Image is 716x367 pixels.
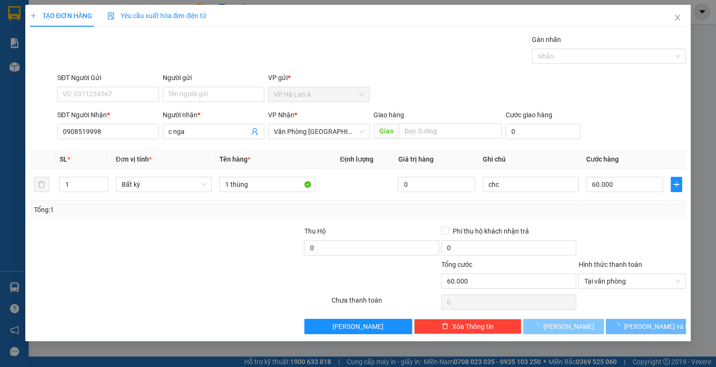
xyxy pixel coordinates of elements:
span: plus [30,12,37,19]
span: [PERSON_NAME] và In [624,321,691,332]
span: loading [533,323,543,329]
span: Tại văn phòng [584,274,680,288]
button: [PERSON_NAME] [304,319,412,334]
button: [PERSON_NAME] [523,319,603,334]
span: Thu Hộ [304,227,325,235]
input: Cước giao hàng [506,124,581,139]
input: VD: Bàn, Ghế [219,177,315,192]
input: Ghi Chú [483,177,579,192]
label: Cước giao hàng [506,111,552,119]
span: Đơn vị tính [116,155,152,163]
div: SĐT Người Nhận [57,110,159,120]
span: Yêu cầu xuất hóa đơn điện tử [107,12,207,20]
span: close [674,14,681,21]
div: Chưa thanh toán [331,295,440,312]
img: icon [107,12,115,20]
span: plus [671,181,682,188]
button: [PERSON_NAME] và In [606,319,686,334]
span: Phí thu hộ khách nhận trả [449,226,533,236]
span: Văn Phòng Sài Gòn [274,124,364,139]
button: plus [671,177,682,192]
span: SL [59,155,67,163]
span: Xóa Thông tin [452,321,494,332]
input: Dọc đường [399,123,501,139]
label: Hình thức thanh toán [578,261,642,268]
span: Bất kỳ [122,177,206,192]
span: delete [442,323,448,330]
span: user-add [251,128,259,135]
div: Người nhận [163,110,264,120]
div: Tổng: 1 [34,204,277,215]
span: loading [613,323,624,329]
div: Người gửi [163,72,264,83]
span: VP Hà Lan A [274,87,364,102]
button: deleteXóa Thông tin [414,319,522,334]
span: [PERSON_NAME] [332,321,384,332]
button: delete [34,177,49,192]
span: VP Nhận [268,111,294,119]
th: Ghi chú [479,150,582,169]
span: [PERSON_NAME] [543,321,594,332]
span: Giao [374,123,399,139]
span: Định lượng [340,155,374,163]
div: SĐT Người Gửi [57,72,159,83]
span: Tên hàng [219,155,250,163]
span: Giao hàng [374,111,404,119]
span: Cước hàng [586,155,619,163]
span: Tổng cước [441,261,472,268]
label: Gán nhãn [532,36,561,43]
span: TẠO ĐƠN HÀNG [30,12,92,20]
input: 0 [398,177,475,192]
span: Giá trị hàng [398,155,433,163]
button: Close [664,5,691,31]
div: VP gửi [268,72,370,83]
